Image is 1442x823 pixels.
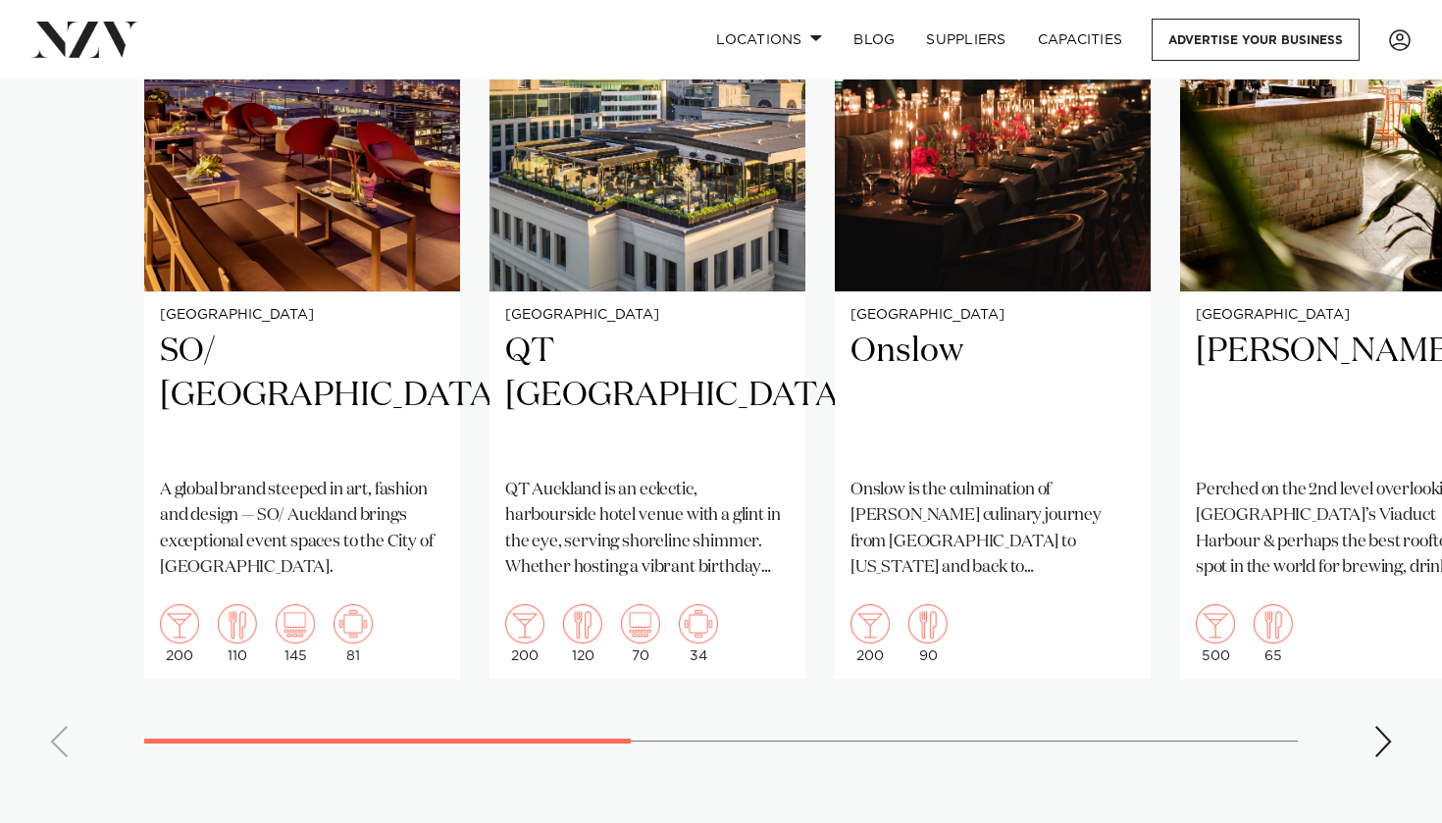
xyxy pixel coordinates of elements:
div: 120 [563,604,602,663]
div: 110 [218,604,257,663]
div: 200 [505,604,544,663]
small: [GEOGRAPHIC_DATA] [850,308,1135,323]
div: 34 [679,604,718,663]
div: 200 [160,604,199,663]
img: dining.png [218,604,257,643]
h2: SO/ [GEOGRAPHIC_DATA] [160,330,444,462]
div: 500 [1196,604,1235,663]
img: dining.png [908,604,948,643]
img: theatre.png [621,604,660,643]
div: 65 [1254,604,1293,663]
h2: Onslow [850,330,1135,462]
img: dining.png [1254,604,1293,643]
img: cocktail.png [505,604,544,643]
div: 200 [850,604,890,663]
p: QT Auckland is an eclectic, harbourside hotel venue with a glint in the eye, serving shoreline sh... [505,478,790,581]
h2: QT [GEOGRAPHIC_DATA] [505,330,790,462]
div: 81 [334,604,373,663]
a: Locations [700,19,838,61]
a: BLOG [838,19,910,61]
img: meeting.png [679,604,718,643]
img: nzv-logo.png [31,22,138,57]
a: Advertise your business [1152,19,1360,61]
img: cocktail.png [1196,604,1235,643]
div: 70 [621,604,660,663]
div: 145 [276,604,315,663]
small: [GEOGRAPHIC_DATA] [505,308,790,323]
img: cocktail.png [850,604,890,643]
p: Onslow is the culmination of [PERSON_NAME] culinary journey from [GEOGRAPHIC_DATA] to [US_STATE] ... [850,478,1135,581]
img: dining.png [563,604,602,643]
div: 90 [908,604,948,663]
small: [GEOGRAPHIC_DATA] [160,308,444,323]
img: meeting.png [334,604,373,643]
a: Capacities [1022,19,1139,61]
a: SUPPLIERS [910,19,1021,61]
p: A global brand steeped in art, fashion and design — SO/ Auckland brings exceptional event spaces ... [160,478,444,581]
img: theatre.png [276,604,315,643]
img: cocktail.png [160,604,199,643]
